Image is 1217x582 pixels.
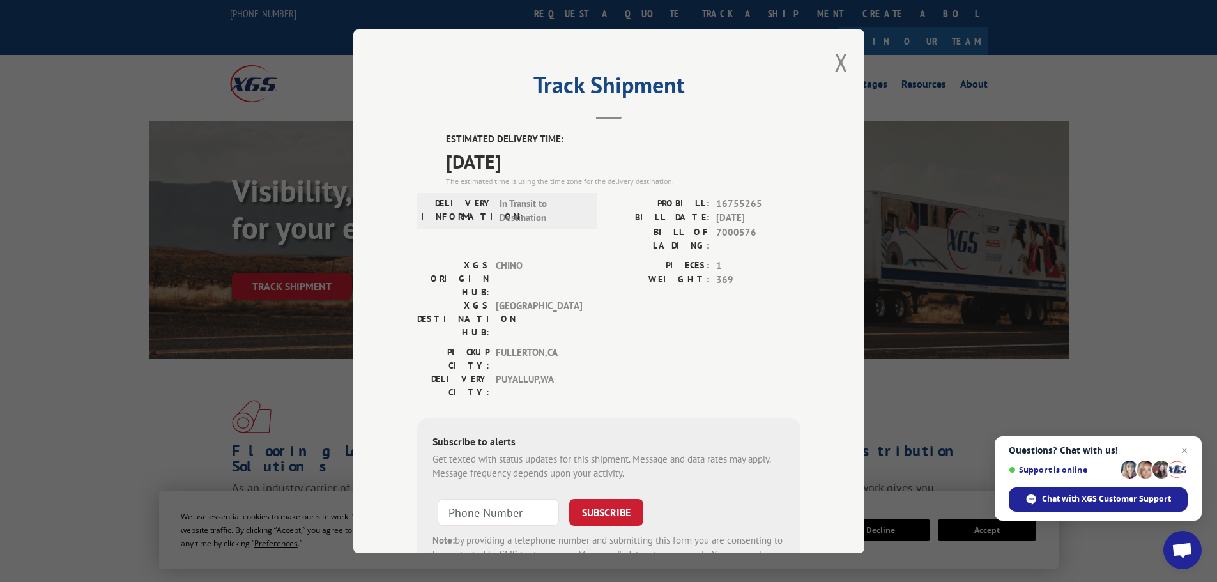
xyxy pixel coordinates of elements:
button: SUBSCRIBE [569,498,643,525]
span: PUYALLUP , WA [496,372,582,399]
div: The estimated time is using the time zone for the delivery destination. [446,175,800,187]
span: CHINO [496,258,582,298]
div: Get texted with status updates for this shipment. Message and data rates may apply. Message frequ... [432,452,785,480]
span: Close chat [1177,443,1192,458]
span: [DATE] [446,146,800,175]
label: PIECES: [609,258,710,273]
label: XGS ORIGIN HUB: [417,258,489,298]
span: [DATE] [716,211,800,226]
div: by providing a telephone number and submitting this form you are consenting to be contacted by SM... [432,533,785,576]
button: Close modal [834,45,848,79]
strong: Note: [432,533,455,546]
div: Open chat [1163,531,1202,569]
span: 16755265 [716,196,800,211]
h2: Track Shipment [417,76,800,100]
label: BILL DATE: [609,211,710,226]
label: XGS DESTINATION HUB: [417,298,489,339]
div: Chat with XGS Customer Support [1009,487,1188,512]
label: DELIVERY CITY: [417,372,489,399]
label: PICKUP CITY: [417,345,489,372]
span: 7000576 [716,225,800,252]
span: Support is online [1009,465,1116,475]
span: Questions? Chat with us! [1009,445,1188,456]
div: Subscribe to alerts [432,433,785,452]
span: Chat with XGS Customer Support [1042,493,1171,505]
label: ESTIMATED DELIVERY TIME: [446,132,800,147]
span: [GEOGRAPHIC_DATA] [496,298,582,339]
label: PROBILL: [609,196,710,211]
label: BILL OF LADING: [609,225,710,252]
span: 1 [716,258,800,273]
span: FULLERTON , CA [496,345,582,372]
span: In Transit to Destination [500,196,586,225]
span: 369 [716,273,800,287]
label: DELIVERY INFORMATION: [421,196,493,225]
input: Phone Number [438,498,559,525]
label: WEIGHT: [609,273,710,287]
